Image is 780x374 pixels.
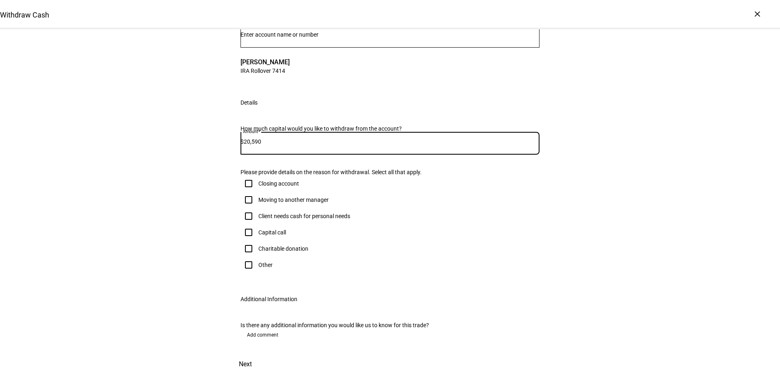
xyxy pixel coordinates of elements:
[751,7,764,20] div: ×
[258,245,308,252] div: Charitable donation
[258,180,299,187] div: Closing account
[258,262,273,268] div: Other
[240,138,244,145] span: $
[240,31,539,38] input: Number
[239,354,252,374] span: Next
[240,169,539,175] div: Please provide details on the reason for withdrawal. Select all that apply.
[240,322,539,328] div: Is there any additional information you would like us to know for this trade?
[258,229,286,236] div: Capital call
[258,213,350,219] div: Client needs cash for personal needs
[258,197,329,203] div: Moving to another manager
[240,67,290,74] span: IRA Rollover 7414
[240,296,297,302] div: Additional Information
[227,354,263,374] button: Next
[247,328,278,341] span: Add comment
[243,129,260,134] mat-label: Amount*
[240,57,290,67] span: [PERSON_NAME]
[240,125,539,132] div: How much capital would you like to withdraw from the account?
[240,99,258,106] div: Details
[240,328,285,341] button: Add comment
